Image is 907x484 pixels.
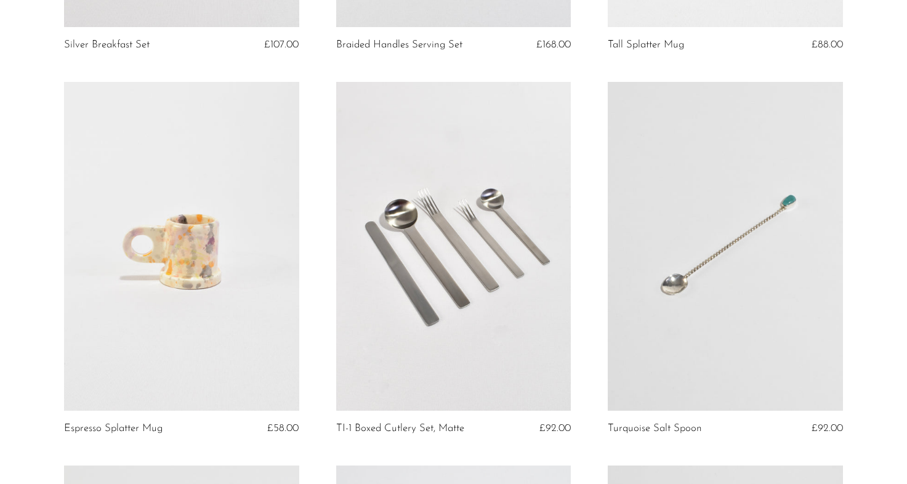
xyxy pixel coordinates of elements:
[336,39,462,50] a: Braided Handles Serving Set
[267,423,299,434] span: £58.00
[64,423,163,434] a: Espresso Splatter Mug
[608,423,702,434] a: Turquoise Salt Spoon
[539,423,571,434] span: £92.00
[812,39,843,50] span: £88.00
[536,39,571,50] span: £168.00
[64,39,150,50] a: Silver Breakfast Set
[608,39,684,50] a: Tall Splatter Mug
[812,423,843,434] span: £92.00
[336,423,464,434] a: TI-1 Boxed Cutlery Set, Matte
[264,39,299,50] span: £107.00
